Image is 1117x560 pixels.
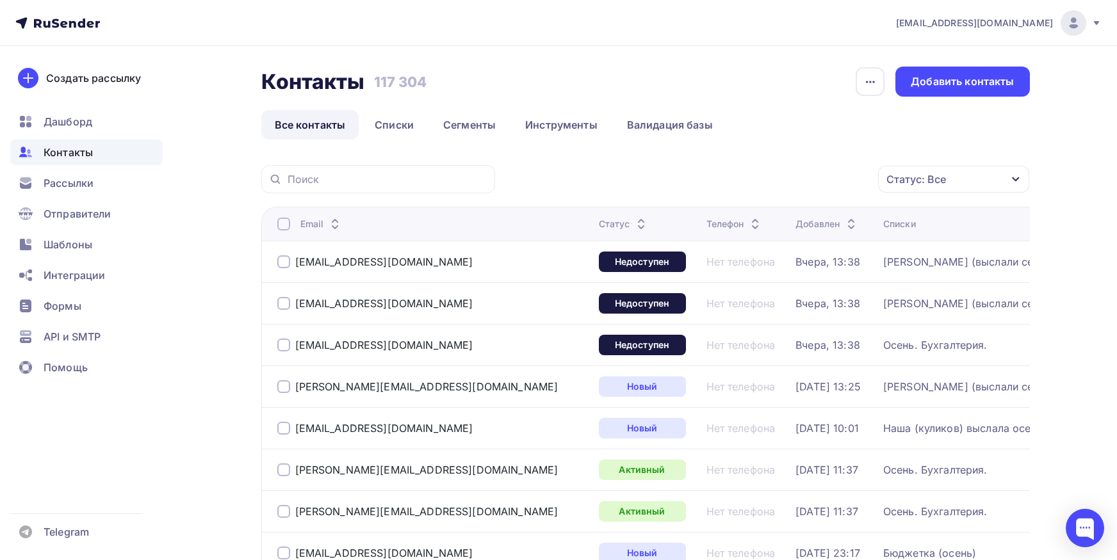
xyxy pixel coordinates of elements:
a: Новый [599,418,686,438]
a: Новый [599,376,686,397]
div: Создать рассылку [46,70,141,86]
a: Нет телефона [706,255,776,268]
div: Списки [883,218,916,230]
div: Активный [599,501,686,522]
a: Шаблоны [10,232,163,257]
div: Статус: Все [886,172,946,187]
a: [EMAIL_ADDRESS][DOMAIN_NAME] [295,297,473,310]
a: Нет телефона [706,422,776,435]
a: Отправители [10,201,163,227]
a: Списки [361,110,427,140]
a: Нет телефона [706,463,776,476]
a: [DATE] 23:17 [795,547,860,559]
a: Вчера, 13:38 [795,255,860,268]
a: Нет телефона [706,547,776,559]
a: Формы [10,293,163,319]
div: Email [300,218,343,230]
a: Осень. Бухгалтерия. [883,339,988,351]
div: Статус [599,218,649,230]
a: Осень. Бухгалтерия. [883,463,988,476]
a: Сегменты [430,110,509,140]
a: Вчера, 13:38 [795,297,860,310]
span: Шаблоны [44,237,92,252]
div: Телефон [706,218,763,230]
a: [PERSON_NAME][EMAIL_ADDRESS][DOMAIN_NAME] [295,380,558,393]
h2: Контакты [261,69,365,95]
a: Осень. Бухгалтерия. [883,505,988,518]
a: [EMAIL_ADDRESS][DOMAIN_NAME] [295,255,473,268]
a: Все контакты [261,110,359,140]
span: Формы [44,298,81,314]
a: Недоступен [599,252,686,272]
a: [PERSON_NAME] (выслали сентябрь) [883,380,1072,393]
a: Вчера, 13:38 [795,339,860,351]
div: Добавить контакты [911,74,1014,89]
a: [PERSON_NAME][EMAIL_ADDRESS][DOMAIN_NAME] [295,505,558,518]
input: Поиск [288,172,487,186]
span: API и SMTP [44,329,101,344]
div: Активный [599,460,686,480]
a: Нет телефона [706,505,776,518]
a: Нет телефона [706,339,776,351]
a: Нет телефона [706,380,776,393]
a: Нет телефона [706,297,776,310]
span: Дашборд [44,114,92,129]
a: [EMAIL_ADDRESS][DOMAIN_NAME] [295,422,473,435]
a: Бюджетка (осень) [883,547,976,559]
span: Контакты [44,145,93,160]
a: [DATE] 13:25 [795,380,861,393]
a: [PERSON_NAME][EMAIL_ADDRESS][DOMAIN_NAME] [295,463,558,476]
button: Статус: Все [877,165,1030,193]
a: Валидация базы [614,110,726,140]
a: [DATE] 11:37 [795,463,858,476]
a: [PERSON_NAME] (выслали сентябрь) [883,255,1072,268]
a: [PERSON_NAME] (выслали сентябрь) [883,297,1072,310]
a: Контакты [10,140,163,165]
a: Наша (куликов) выслала осень [883,422,1043,435]
a: Рассылки [10,170,163,196]
a: [DATE] 10:01 [795,422,859,435]
div: Добавлен [795,218,859,230]
span: [EMAIL_ADDRESS][DOMAIN_NAME] [896,17,1053,29]
a: Инструменты [512,110,611,140]
div: Недоступен [599,335,686,355]
span: Помощь [44,360,88,375]
div: [EMAIL_ADDRESS][DOMAIN_NAME] [295,339,473,351]
span: Telegram [44,524,89,540]
a: [DATE] 11:37 [795,505,858,518]
a: [EMAIL_ADDRESS][DOMAIN_NAME] [295,547,473,559]
span: Отправители [44,206,111,221]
